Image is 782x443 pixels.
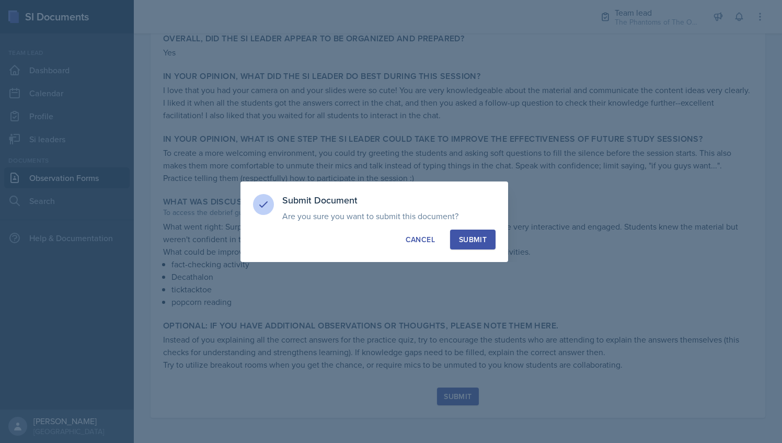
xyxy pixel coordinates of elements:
div: Cancel [406,234,435,245]
p: Are you sure you want to submit this document? [282,211,496,221]
button: Cancel [397,230,444,249]
button: Submit [450,230,496,249]
div: Submit [459,234,487,245]
h3: Submit Document [282,194,496,207]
